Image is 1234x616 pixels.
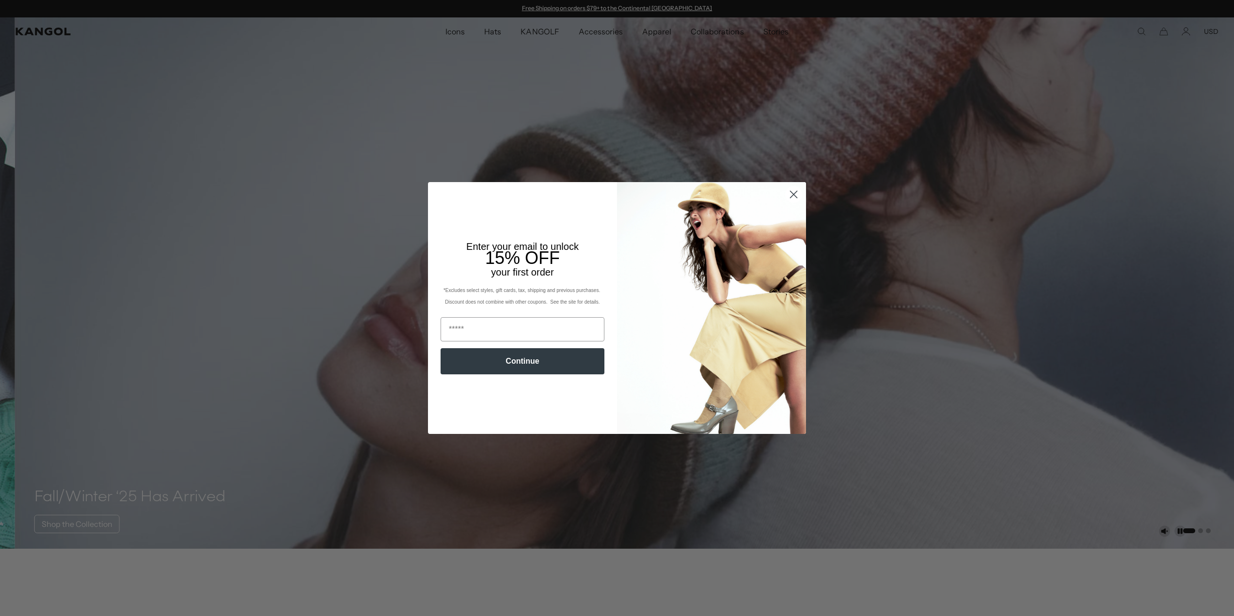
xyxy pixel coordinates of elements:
[441,317,604,341] input: Email
[617,182,806,434] img: 93be19ad-e773-4382-80b9-c9d740c9197f.jpeg
[485,248,560,268] span: 15% OFF
[466,241,579,252] span: Enter your email to unlock
[785,186,802,203] button: Close dialog
[491,267,554,277] span: your first order
[441,348,604,374] button: Continue
[443,288,601,305] span: *Excludes select styles, gift cards, tax, shipping and previous purchases. Discount does not comb...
